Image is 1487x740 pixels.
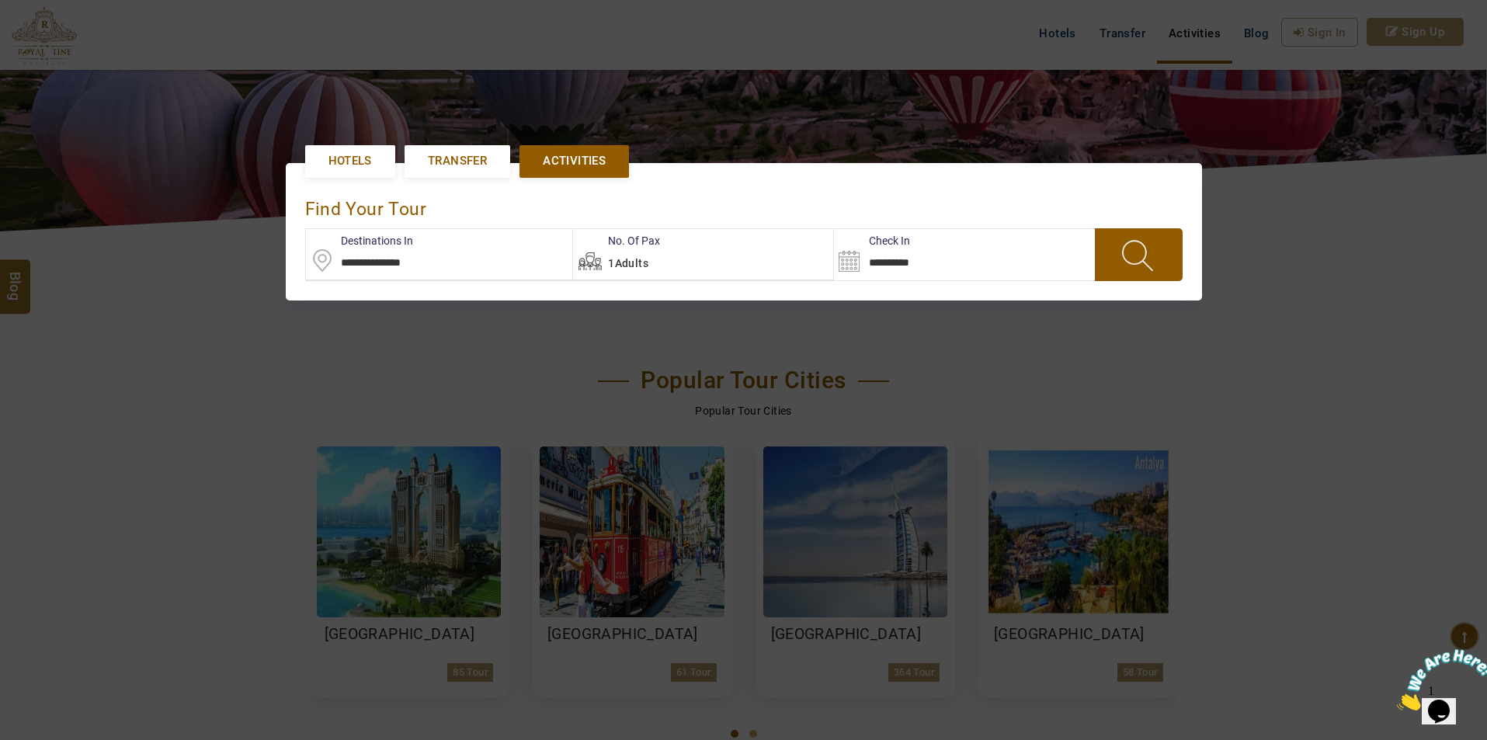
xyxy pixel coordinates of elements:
[405,145,510,177] a: Transfer
[519,145,629,177] a: Activities
[305,182,1183,228] div: find your Tour
[608,257,648,269] span: 1Adults
[543,153,606,169] span: Activities
[306,233,413,248] label: Destinations In
[6,6,102,68] img: Chat attention grabber
[834,233,910,248] label: Check In
[428,153,487,169] span: Transfer
[328,153,372,169] span: Hotels
[6,6,12,19] span: 1
[573,233,660,248] label: No. Of Pax
[1391,643,1487,717] iframe: chat widget
[305,145,395,177] a: Hotels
